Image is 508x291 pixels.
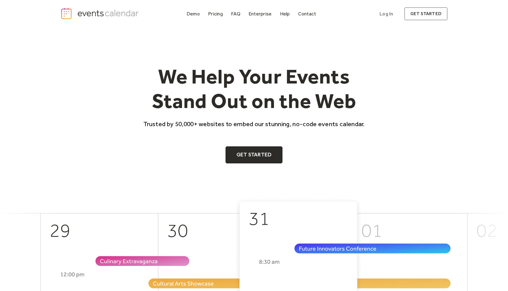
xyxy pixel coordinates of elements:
h1: We Help Your Events Stand Out on the Web [138,64,370,113]
a: Help [278,10,292,18]
div: Help [280,12,290,15]
a: Pricing [206,10,225,18]
a: Get Started [226,146,283,163]
a: Demo [184,10,202,18]
div: FAQ [231,12,240,15]
a: Contact [296,10,319,18]
a: FAQ [229,10,243,18]
div: Demo [187,12,200,15]
p: Trusted by 50,000+ websites to embed our stunning, no-code events calendar. [138,119,370,128]
a: Log In [373,7,399,20]
a: Enterprise [246,10,274,18]
div: Enterprise [249,12,272,15]
div: Contact [298,12,316,15]
div: Pricing [208,12,223,15]
a: get started [404,7,448,20]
